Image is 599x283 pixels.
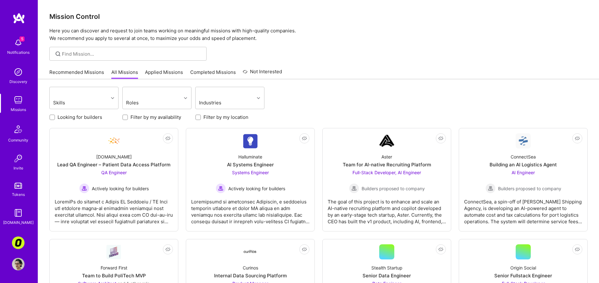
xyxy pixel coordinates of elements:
img: Company Logo [106,133,121,148]
img: Company Logo [379,133,394,148]
span: Systems Engineer [232,170,269,175]
img: Corner3: Building an AI User Researcher [12,236,25,249]
div: Curinos [243,264,258,271]
label: Filter by my location [203,114,248,120]
div: Discovery [9,78,27,85]
a: Company LogoConnectSeaBuilding an AI Logistics AgentAI Engineer Builders proposed to companyBuild... [464,133,582,226]
div: [DOMAIN_NAME] [96,153,132,160]
a: All Missions [111,69,138,79]
span: 5 [19,36,25,42]
div: Senior Fullstack Engineer [494,272,552,279]
div: Invite [14,165,23,171]
a: Company LogoHalluminateAI Systems EngineerSystems Engineer Actively looking for buildersActively ... [191,133,309,226]
img: discovery [12,66,25,78]
a: Not Interested [243,68,282,79]
div: [DOMAIN_NAME] [3,219,34,226]
i: icon EyeClosed [165,136,170,141]
div: Halluminate [238,153,262,160]
img: logo [13,13,25,24]
img: teamwork [12,94,25,106]
span: Builders proposed to company [498,185,561,192]
div: Loremipsumd si ametconsec Adipiscin, e seddoeius temporin utlabore et dolor MA aliqua en adm veni... [191,193,309,225]
span: AI Engineer [512,170,535,175]
img: bell [12,36,25,49]
i: icon EyeClosed [438,136,443,141]
div: ConnectSea [511,153,536,160]
div: Origin Social [510,264,536,271]
i: icon EyeClosed [302,136,307,141]
i: icon Chevron [184,97,187,100]
a: Completed Missions [190,69,236,79]
img: Builders proposed to company [485,183,496,193]
img: Company Logo [243,250,258,254]
img: Builders proposed to company [349,183,359,193]
span: Builders proposed to company [362,185,425,192]
div: Tokens [12,191,25,198]
i: icon SearchGrey [54,50,62,58]
div: Industries [197,98,238,107]
i: icon EyeClosed [302,247,307,252]
div: Senior Data Engineer [363,272,411,279]
a: Applied Missions [145,69,183,79]
a: Company Logo[DOMAIN_NAME]Lead QA Engineer – Patient Data Access PlatformQA Engineer Actively look... [55,133,173,226]
div: The goal of this project is to enhance and scale an AI-native recruiting platform and copilot dev... [328,193,446,225]
img: Community [11,122,26,137]
div: Aster [381,153,392,160]
i: icon EyeClosed [438,247,443,252]
span: Full-Stack Developer, AI Engineer [352,170,421,175]
div: Missions [11,106,26,113]
img: User Avatar [12,258,25,270]
a: Company LogoAsterTeam for AI-native Recruiting PlatformFull-Stack Developer, AI Engineer Builders... [328,133,446,226]
span: QA Engineer [101,170,127,175]
img: tokens [14,183,22,189]
img: Actively looking for builders [79,183,89,193]
img: Company Logo [516,133,531,148]
div: Community [8,137,28,143]
h3: Mission Control [49,13,588,20]
div: AI Systems Engineer [227,161,274,168]
i: icon Chevron [111,97,114,100]
a: User Avatar [10,258,26,270]
div: Internal Data Sourcing Platform [214,272,287,279]
img: Invite [12,152,25,165]
label: Looking for builders [58,114,102,120]
span: Actively looking for builders [228,185,285,192]
div: LoremiPs do sitamet c Adipis EL Seddoeiu / TE Inci utl etdolore magna-al enimadmin veniamqui nost... [55,193,173,225]
i: icon EyeClosed [575,247,580,252]
img: Actively looking for builders [216,183,226,193]
img: guide book [12,207,25,219]
a: Corner3: Building an AI User Researcher [10,236,26,249]
div: Team for AI-native Recruiting Platform [343,161,431,168]
i: icon Chevron [257,97,260,100]
input: Find Mission... [62,51,202,57]
div: Stealth Startup [371,264,402,271]
a: Recommended Missions [49,69,104,79]
img: Company Logo [106,245,121,259]
label: Filter by my availability [130,114,181,120]
div: ConnectSea, a spin-off of [PERSON_NAME] Shipping Agency, is developing an AI-powered agent to aut... [464,193,582,225]
div: Notifications [7,49,30,56]
div: Building an AI Logistics Agent [490,161,557,168]
div: Forward First [101,264,127,271]
div: Skills [52,98,87,107]
div: Roles [125,98,160,107]
p: Here you can discover and request to join teams working on meaningful missions with high-quality ... [49,27,588,42]
div: Lead QA Engineer – Patient Data Access Platform [57,161,170,168]
i: icon EyeClosed [575,136,580,141]
i: icon EyeClosed [165,247,170,252]
span: Actively looking for builders [92,185,149,192]
img: Company Logo [243,134,258,148]
div: Team to Build PoliTech MVP [82,272,146,279]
